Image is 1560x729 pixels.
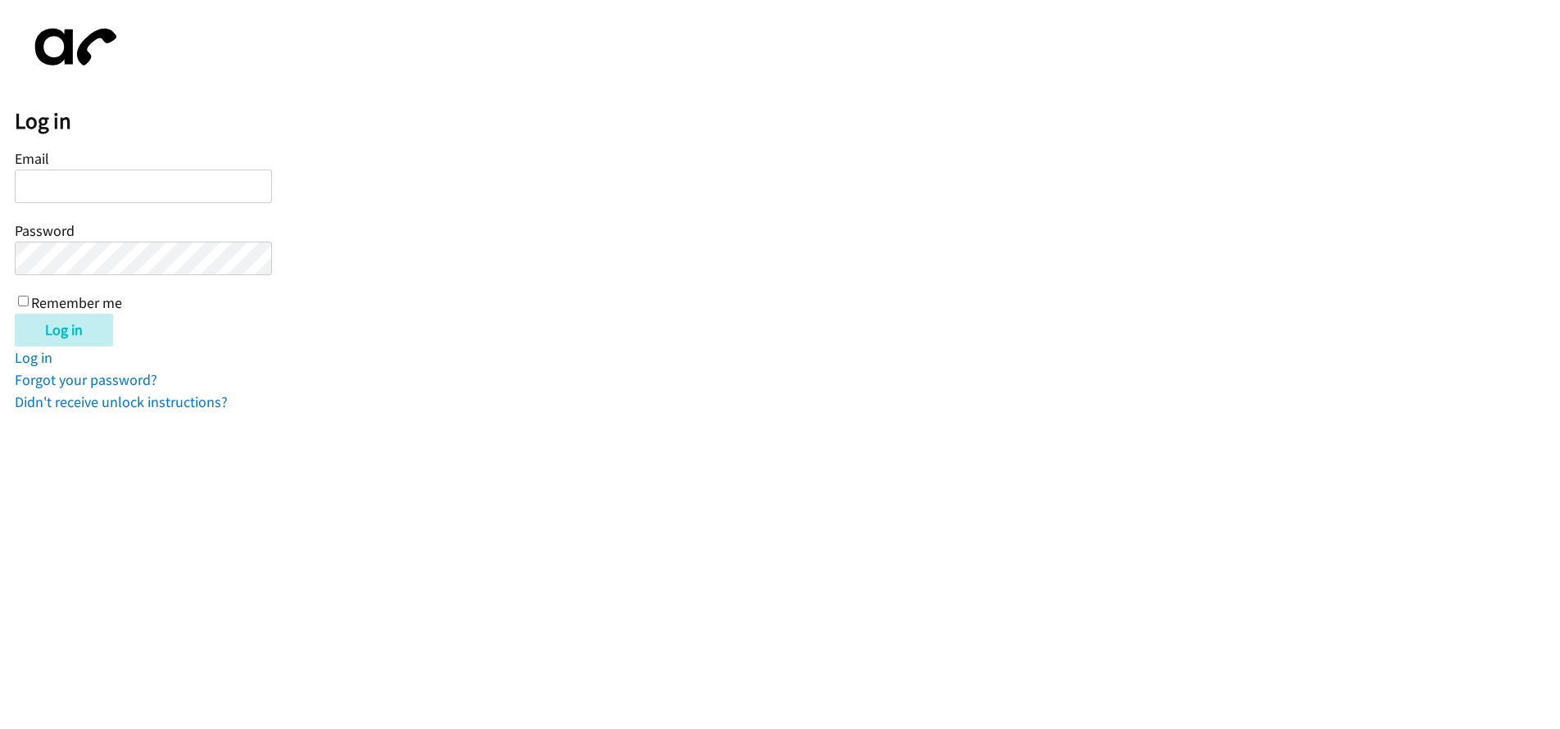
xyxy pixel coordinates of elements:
[15,392,228,411] a: Didn't receive unlock instructions?
[15,149,49,168] label: Email
[15,15,129,79] img: aphone-8a226864a2ddd6a5e75d1ebefc011f4aa8f32683c2d82f3fb0802fe031f96514.svg
[15,370,157,389] a: Forgot your password?
[15,221,75,240] label: Password
[15,107,1560,135] h2: Log in
[31,293,122,312] label: Remember me
[15,348,52,367] a: Log in
[15,314,113,346] input: Log in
